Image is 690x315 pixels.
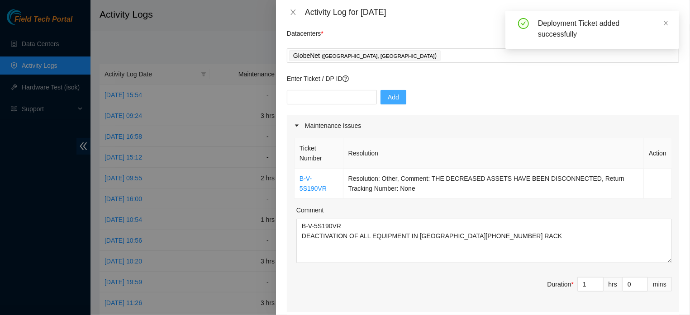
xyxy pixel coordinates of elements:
span: ( [GEOGRAPHIC_DATA], [GEOGRAPHIC_DATA] [322,53,435,59]
p: Datacenters [287,24,324,38]
span: close [290,9,297,16]
th: Resolution [343,138,644,169]
textarea: Comment [296,219,672,263]
td: Resolution: Other, Comment: THE DECREASED ASSETS HAVE BEEN DISCONNECTED, Return Tracking Number: ... [343,169,644,199]
div: hrs [604,277,623,291]
button: Close [287,8,300,17]
p: GlobeNet ) [293,51,437,61]
div: Maintenance Issues [287,115,679,136]
div: Activity Log for [DATE] [305,7,679,17]
span: check-circle [518,18,529,29]
div: Deployment Ticket added successfully [538,18,668,40]
label: Comment [296,205,324,215]
div: mins [648,277,672,291]
span: Add [388,92,399,102]
button: Add [381,90,406,104]
th: Action [644,138,672,169]
span: question-circle [343,75,349,82]
span: close [663,20,669,26]
p: Enter Ticket / DP ID [287,74,679,84]
span: caret-right [294,123,300,128]
a: B-V-5S190VR [300,175,327,192]
th: Ticket Number [295,138,343,169]
div: Duration [547,279,574,289]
